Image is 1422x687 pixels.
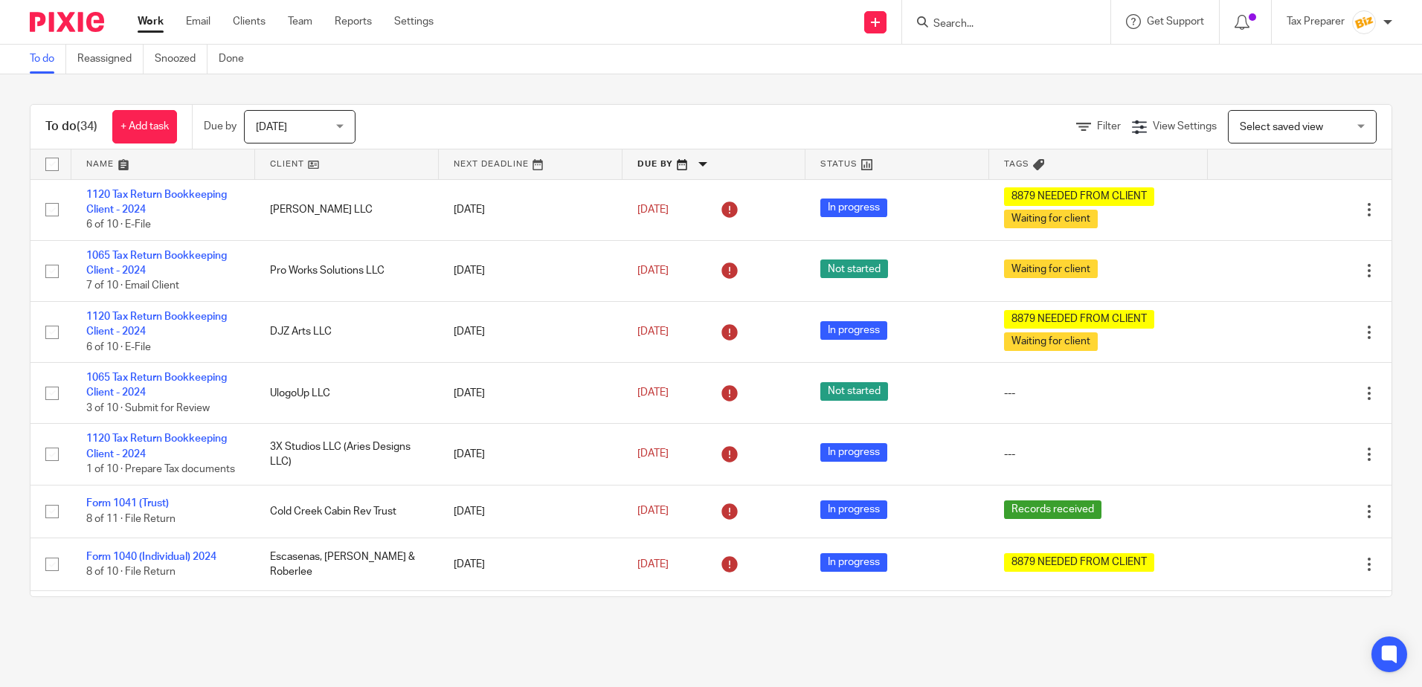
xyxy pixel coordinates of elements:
span: [DATE] [637,449,669,459]
a: 1065 Tax Return Bookkeeping Client - 2024 [86,372,227,398]
span: [DATE] [637,388,669,399]
td: [DATE] [439,179,622,240]
input: Search [932,18,1066,31]
span: [DATE] [637,506,669,517]
span: 8879 NEEDED FROM CLIENT [1004,310,1154,329]
td: Cold Creek Cabin Rev Trust [255,485,439,538]
td: [PERSON_NAME] LLC [255,179,439,240]
td: UlogoUp LLC [255,363,439,424]
span: [DATE] [637,326,669,337]
a: 1120 Tax Return Bookkeeping Client - 2024 [86,190,227,215]
span: (34) [77,120,97,132]
span: [DATE] [256,122,287,132]
span: 8 of 10 · File Return [86,567,176,577]
td: Pro Works Solutions LLC [255,240,439,301]
a: Clients [233,14,266,29]
a: 1120 Tax Return Bookkeeping Client - 2024 [86,433,227,459]
span: 8 of 11 · File Return [86,514,176,524]
td: [PERSON_NAME] [255,591,439,652]
span: 8879 NEEDED FROM CLIENT [1004,187,1154,206]
span: [DATE] [637,265,669,276]
span: Tags [1004,160,1029,168]
a: Form 1040 (Individual) 2024 [86,552,216,562]
td: [DATE] [439,301,622,362]
td: Escasenas, [PERSON_NAME] & Roberlee [255,538,439,590]
a: 1065 Tax Return Bookkeeping Client - 2024 [86,251,227,276]
a: + Add task [112,110,177,143]
td: [DATE] [439,424,622,485]
span: In progress [820,500,887,519]
span: Not started [820,382,888,401]
span: Records received [1004,500,1101,519]
a: Team [288,14,312,29]
span: In progress [820,321,887,340]
a: Form 1041 (Trust) [86,498,169,509]
td: 3X Studios LLC (Aries Designs LLC) [255,424,439,485]
span: [DATE] [637,204,669,215]
span: [DATE] [637,559,669,570]
div: --- [1004,386,1193,401]
span: 6 of 10 · E-File [86,219,151,230]
img: siteIcon.png [1352,10,1376,34]
a: Work [138,14,164,29]
span: 8879 NEEDED FROM CLIENT [1004,553,1154,572]
a: 1120 Tax Return Bookkeeping Client - 2024 [86,312,227,337]
span: View Settings [1153,121,1217,132]
span: 1 of 10 · Prepare Tax documents [86,464,235,474]
img: Pixie [30,12,104,32]
h1: To do [45,119,97,135]
span: Waiting for client [1004,210,1098,228]
td: [DATE] [439,485,622,538]
p: Due by [204,119,237,134]
span: Get Support [1147,16,1204,27]
span: 7 of 10 · Email Client [86,281,179,291]
span: 6 of 10 · E-File [86,342,151,352]
span: Not started [820,259,888,278]
td: [DATE] [439,240,622,301]
span: Waiting for client [1004,259,1098,278]
a: Done [219,45,255,74]
a: Snoozed [155,45,207,74]
span: In progress [820,443,887,462]
a: Reassigned [77,45,144,74]
span: Select saved view [1240,122,1323,132]
td: [DATE] [439,591,622,652]
span: In progress [820,199,887,217]
a: Settings [394,14,434,29]
p: Tax Preparer [1287,14,1345,29]
span: Filter [1097,121,1121,132]
td: [DATE] [439,538,622,590]
span: Waiting for client [1004,332,1098,351]
span: In progress [820,553,887,572]
span: 3 of 10 · Submit for Review [86,403,210,413]
div: --- [1004,447,1193,462]
td: [DATE] [439,363,622,424]
a: Email [186,14,210,29]
td: DJZ Arts LLC [255,301,439,362]
a: Reports [335,14,372,29]
a: To do [30,45,66,74]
